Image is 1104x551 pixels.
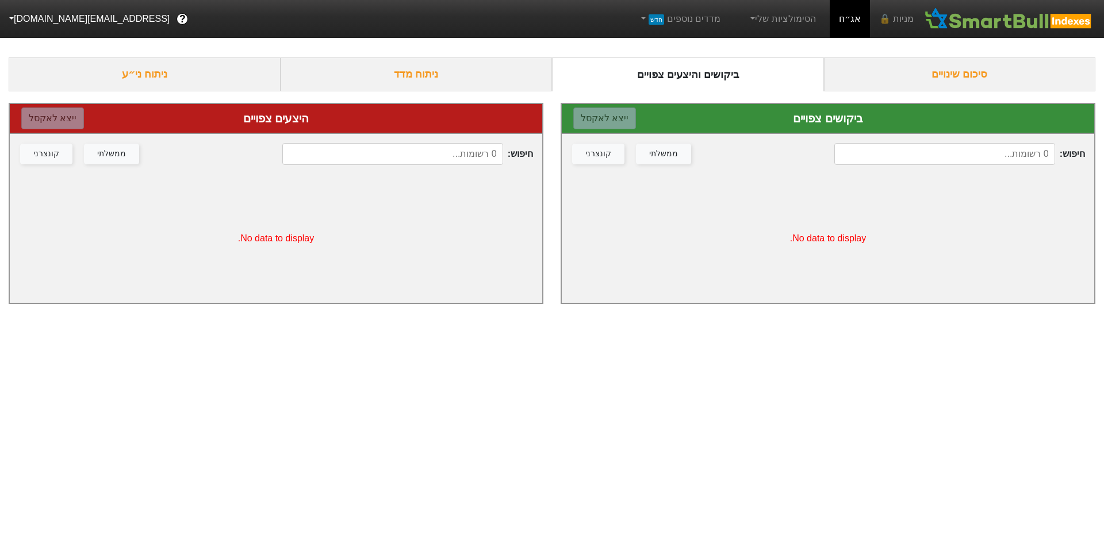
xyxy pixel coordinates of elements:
div: קונצרני [33,148,59,160]
div: ביקושים צפויים [573,110,1083,127]
div: ממשלתי [649,148,678,160]
div: ביקושים והיצעים צפויים [552,57,824,91]
div: ניתוח ני״ע [9,57,281,91]
a: מדדים נוספיםחדש [634,7,725,30]
span: חיפוש : [834,143,1085,165]
button: ממשלתי [636,144,691,164]
img: SmartBull [923,7,1095,30]
input: 0 רשומות... [834,143,1055,165]
input: 0 רשומות... [282,143,503,165]
div: היצעים צפויים [21,110,531,127]
div: סיכום שינויים [824,57,1096,91]
button: קונצרני [572,144,624,164]
button: קונצרני [20,144,72,164]
button: ממשלתי [84,144,139,164]
div: קונצרני [585,148,611,160]
button: ייצא לאקסל [21,107,84,129]
div: No data to display. [562,174,1094,303]
div: ניתוח מדד [281,57,553,91]
div: ממשלתי [97,148,126,160]
span: חדש [649,14,664,25]
a: הסימולציות שלי [743,7,821,30]
span: חיפוש : [282,143,533,165]
span: ? [179,11,186,27]
div: No data to display. [10,174,542,303]
button: ייצא לאקסל [573,107,636,129]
